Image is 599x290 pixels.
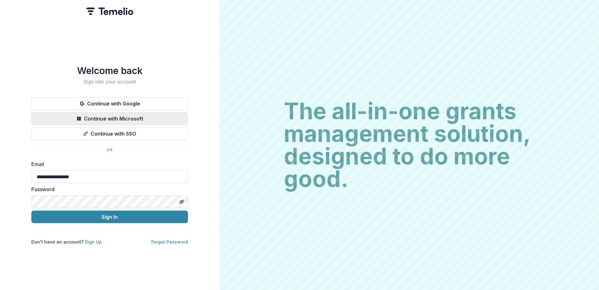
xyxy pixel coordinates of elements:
h2: Sign into your account [31,79,188,85]
button: Sign In [31,211,188,223]
p: Don't have an account? [31,239,102,245]
label: Password [31,185,184,193]
button: Toggle password visibility [177,197,187,207]
h1: Welcome back [31,65,188,76]
button: Continue with SSO [31,127,188,140]
label: Email [31,160,184,168]
img: Temelio [86,8,133,15]
a: Forgot Password [151,239,188,244]
button: Continue with Microsoft [31,112,188,125]
button: Continue with Google [31,97,188,110]
a: Sign Up [85,239,102,244]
